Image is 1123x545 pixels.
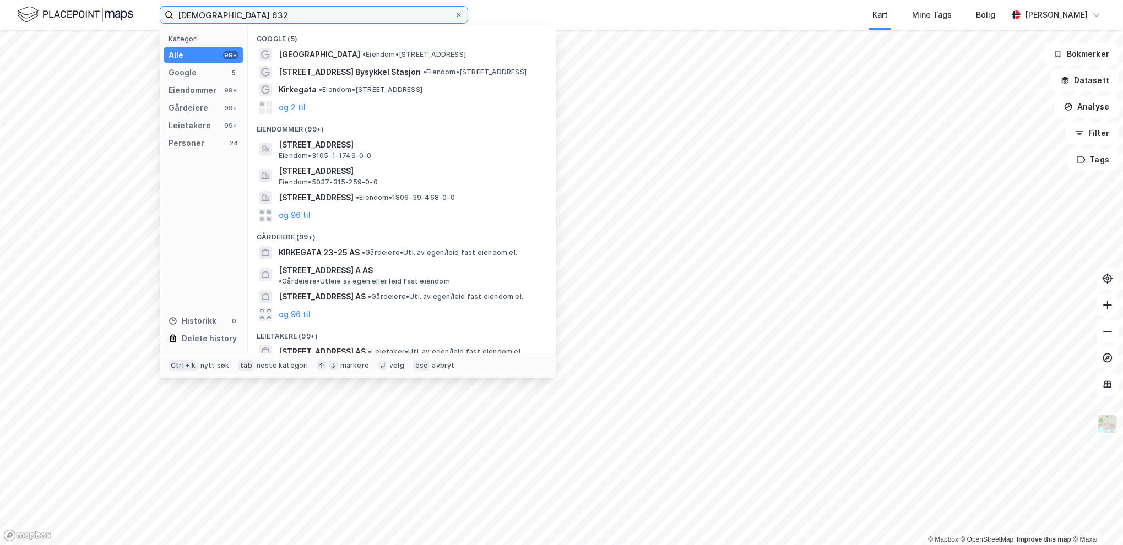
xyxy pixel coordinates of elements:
[279,101,306,114] button: og 2 til
[912,8,952,21] div: Mine Tags
[279,165,543,178] span: [STREET_ADDRESS]
[279,290,366,303] span: [STREET_ADDRESS] AS
[413,360,430,371] div: esc
[169,35,243,43] div: Kategori
[362,50,466,59] span: Eiendom • [STREET_ADDRESS]
[279,209,311,222] button: og 96 til
[356,193,359,201] span: •
[3,529,52,542] a: Mapbox homepage
[200,361,230,370] div: nytt søk
[319,85,322,94] span: •
[1068,492,1123,545] div: Kontrollprogram for chat
[368,347,371,356] span: •
[248,323,556,343] div: Leietakere (99+)
[1051,69,1119,91] button: Datasett
[238,360,254,371] div: tab
[279,308,311,321] button: og 96 til
[279,264,373,277] span: [STREET_ADDRESS] A AS
[1055,96,1119,118] button: Analyse
[230,68,238,77] div: 5
[18,5,133,24] img: logo.f888ab2527a4732fd821a326f86c7f29.svg
[928,536,958,543] a: Mapbox
[248,26,556,46] div: Google (5)
[389,361,404,370] div: velg
[230,317,238,325] div: 0
[279,277,450,286] span: Gårdeiere • Utleie av egen eller leid fast eiendom
[356,193,455,202] span: Eiendom • 1806-39-468-0-0
[319,85,422,94] span: Eiendom • [STREET_ADDRESS]
[169,119,211,132] div: Leietakere
[279,151,372,160] span: Eiendom • 3105-1-1749-0-0
[279,345,366,358] span: [STREET_ADDRESS] AS
[1025,8,1088,21] div: [PERSON_NAME]
[362,248,365,257] span: •
[1067,149,1119,171] button: Tags
[279,178,378,187] span: Eiendom • 5037-315-259-0-0
[976,8,995,21] div: Bolig
[432,361,454,370] div: avbryt
[279,83,317,96] span: Kirkegata
[223,103,238,112] div: 99+
[248,116,556,136] div: Eiendommer (99+)
[279,138,543,151] span: [STREET_ADDRESS]
[340,361,369,370] div: markere
[1097,413,1118,434] img: Z
[169,360,198,371] div: Ctrl + k
[1066,122,1119,144] button: Filter
[872,8,888,21] div: Kart
[1017,536,1071,543] a: Improve this map
[230,139,238,148] div: 24
[169,84,216,97] div: Eiendommer
[1044,43,1119,65] button: Bokmerker
[423,68,527,77] span: Eiendom • [STREET_ADDRESS]
[257,361,308,370] div: neste kategori
[248,224,556,244] div: Gårdeiere (99+)
[279,191,354,204] span: [STREET_ADDRESS]
[169,66,197,79] div: Google
[362,50,366,58] span: •
[1068,492,1123,545] iframe: Chat Widget
[169,137,204,150] div: Personer
[362,248,517,257] span: Gårdeiere • Utl. av egen/leid fast eiendom el.
[423,68,426,76] span: •
[368,347,522,356] span: Leietaker • Utl. av egen/leid fast eiendom el.
[169,314,216,328] div: Historikk
[223,51,238,59] div: 99+
[279,48,360,61] span: [GEOGRAPHIC_DATA]
[169,48,183,62] div: Alle
[223,86,238,95] div: 99+
[279,66,421,79] span: [STREET_ADDRESS] Bysykkel Stasjon
[223,121,238,130] div: 99+
[279,246,360,259] span: KIRKEGATA 23-25 AS
[279,277,282,285] span: •
[961,536,1014,543] a: OpenStreetMap
[173,7,454,23] input: Søk på adresse, matrikkel, gårdeiere, leietakere eller personer
[169,101,208,115] div: Gårdeiere
[182,332,237,345] div: Delete history
[368,292,523,301] span: Gårdeiere • Utl. av egen/leid fast eiendom el.
[368,292,371,301] span: •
